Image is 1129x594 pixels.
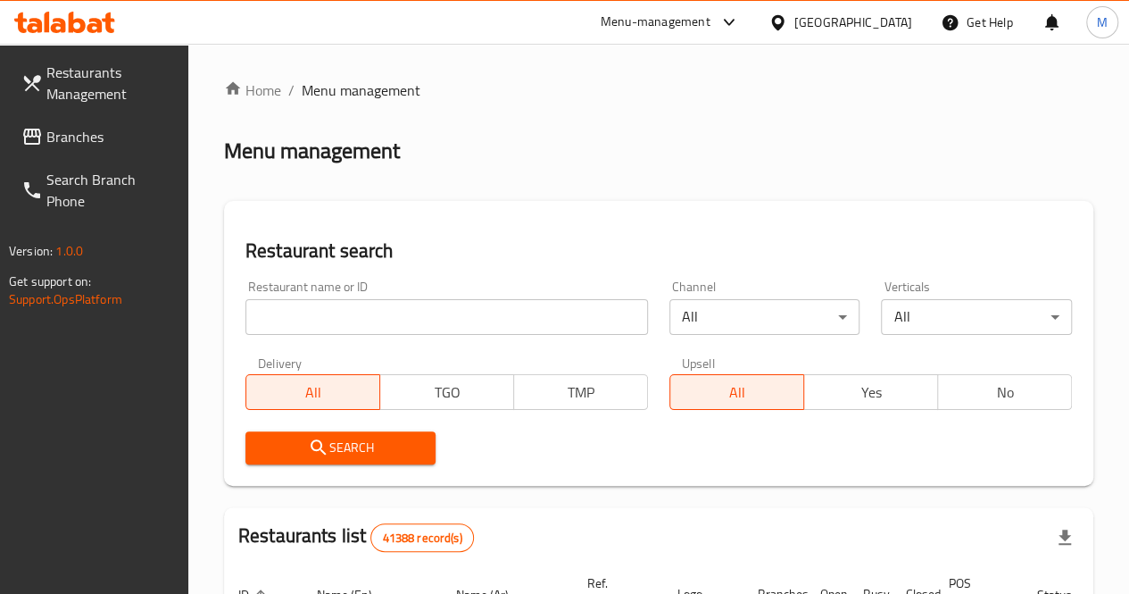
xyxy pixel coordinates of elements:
span: Yes [811,380,931,406]
span: Get support on: [9,270,91,293]
div: Export file [1043,516,1086,559]
h2: Menu management [224,137,400,165]
button: All [245,374,380,410]
button: No [937,374,1072,410]
a: Search Branch Phone [7,158,188,222]
button: Yes [803,374,938,410]
span: Version: [9,239,53,263]
div: All [881,299,1072,335]
a: Home [224,79,281,101]
span: 41388 record(s) [371,530,472,547]
span: TMP [521,380,641,406]
button: All [669,374,804,410]
div: All [669,299,860,335]
span: Branches [46,126,174,147]
div: Total records count [370,523,473,552]
div: [GEOGRAPHIC_DATA] [794,13,912,32]
a: Support.OpsPlatform [9,288,122,311]
span: All [677,380,797,406]
h2: Restaurant search [245,238,1072,264]
label: Delivery [258,356,303,369]
span: TGO [387,380,507,406]
span: No [945,380,1065,406]
button: TMP [513,374,648,410]
span: Search [260,437,422,459]
a: Restaurants Management [7,51,188,115]
span: Search Branch Phone [46,169,174,212]
span: M [1097,13,1108,32]
h2: Restaurants list [238,523,474,552]
span: Restaurants Management [46,62,174,105]
span: Menu management [302,79,420,101]
button: TGO [379,374,514,410]
span: All [253,380,373,406]
button: Search [245,431,436,464]
label: Upsell [682,356,715,369]
a: Branches [7,115,188,158]
div: Menu-management [601,12,710,33]
span: 1.0.0 [55,239,83,263]
nav: breadcrumb [224,79,1093,101]
input: Search for restaurant name or ID.. [245,299,648,335]
li: / [288,79,295,101]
